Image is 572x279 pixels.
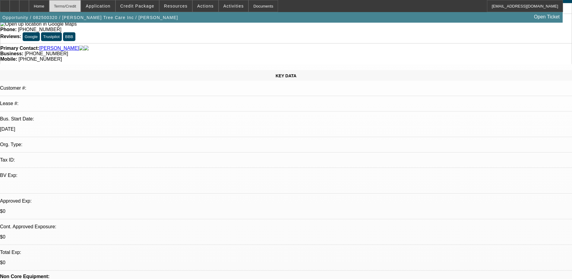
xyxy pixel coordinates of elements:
[0,21,77,27] a: View Google Maps
[193,0,218,12] button: Actions
[23,32,40,41] button: Google
[18,27,62,32] span: [PHONE_NUMBER]
[86,4,110,8] span: Application
[219,0,248,12] button: Activities
[63,32,75,41] button: BBB
[0,34,21,39] strong: Reviews:
[39,46,79,51] a: [PERSON_NAME]
[116,0,159,12] button: Credit Package
[164,4,188,8] span: Resources
[81,0,115,12] button: Application
[18,56,62,62] span: [PHONE_NUMBER]
[223,4,244,8] span: Activities
[532,12,562,22] a: Open Ticket
[25,51,68,56] span: [PHONE_NUMBER]
[276,73,296,78] span: KEY DATA
[84,46,89,51] img: linkedin-icon.png
[160,0,192,12] button: Resources
[0,51,23,56] strong: Business:
[41,32,62,41] button: Trustpilot
[0,56,17,62] strong: Mobile:
[120,4,154,8] span: Credit Package
[197,4,214,8] span: Actions
[79,46,84,51] img: facebook-icon.png
[0,46,39,51] strong: Primary Contact:
[2,15,178,20] span: Opportunity / 082500320 / [PERSON_NAME] Tree Care Inc / [PERSON_NAME]
[0,27,17,32] strong: Phone:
